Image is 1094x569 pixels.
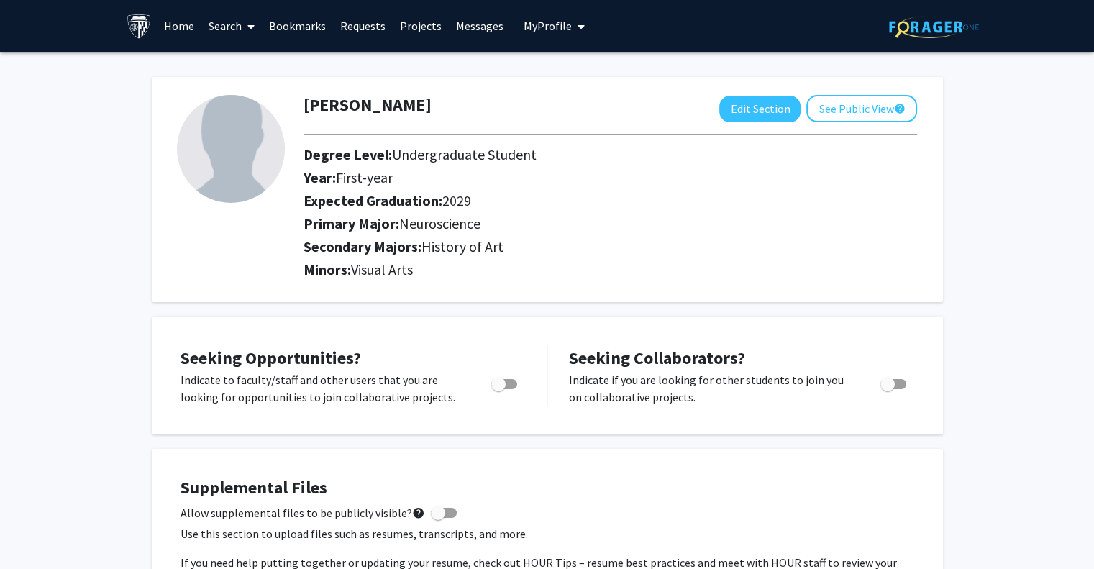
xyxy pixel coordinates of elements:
[442,191,471,209] span: 2029
[304,192,837,209] h2: Expected Graduation:
[421,237,503,255] span: History of Art
[719,96,801,122] button: Edit Section
[889,16,979,38] img: ForagerOne Logo
[412,504,425,522] mat-icon: help
[157,1,201,51] a: Home
[127,14,152,39] img: Johns Hopkins University Logo
[569,347,745,369] span: Seeking Collaborators?
[304,146,837,163] h2: Degree Level:
[181,525,914,542] p: Use this section to upload files such as resumes, transcripts, and more.
[181,371,464,406] p: Indicate to faculty/staff and other users that you are looking for opportunities to join collabor...
[875,371,914,393] div: Toggle
[304,95,432,116] h1: [PERSON_NAME]
[486,371,525,393] div: Toggle
[893,100,905,117] mat-icon: help
[262,1,333,51] a: Bookmarks
[569,371,853,406] p: Indicate if you are looking for other students to join you on collaborative projects.
[201,1,262,51] a: Search
[351,260,413,278] span: Visual Arts
[11,504,61,558] iframe: Chat
[304,169,837,186] h2: Year:
[177,95,285,203] img: Profile Picture
[393,1,449,51] a: Projects
[304,215,917,232] h2: Primary Major:
[181,504,425,522] span: Allow supplemental files to be publicly visible?
[524,19,572,33] span: My Profile
[336,168,393,186] span: First-year
[392,145,537,163] span: Undergraduate Student
[399,214,480,232] span: Neuroscience
[181,347,361,369] span: Seeking Opportunities?
[304,261,917,278] h2: Minors:
[449,1,511,51] a: Messages
[333,1,393,51] a: Requests
[181,478,914,499] h4: Supplemental Files
[806,95,917,122] button: See Public View
[304,238,917,255] h2: Secondary Majors:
